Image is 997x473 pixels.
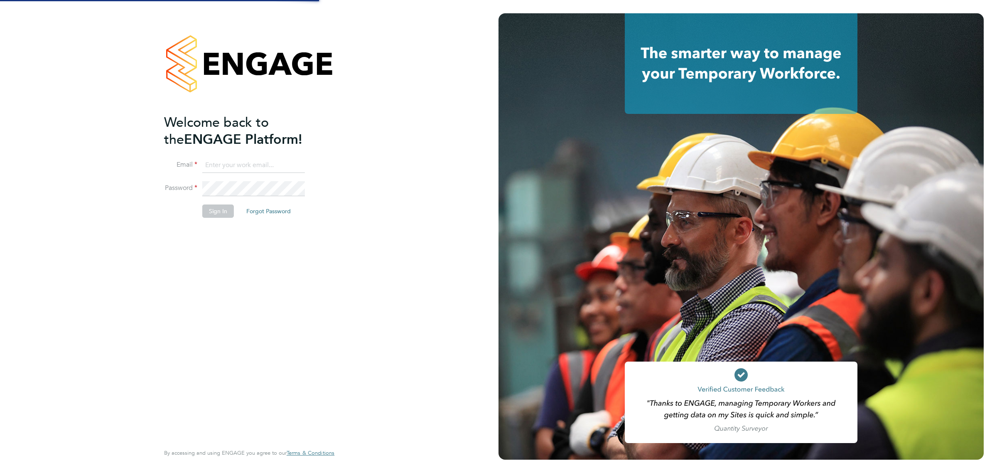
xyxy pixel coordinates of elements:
label: Email [164,160,197,169]
span: Terms & Conditions [287,449,334,456]
a: Terms & Conditions [287,450,334,456]
h2: ENGAGE Platform! [164,114,326,148]
button: Forgot Password [240,204,297,218]
label: Password [164,184,197,192]
span: Welcome back to the [164,114,269,148]
button: Sign In [202,204,234,218]
input: Enter your work email... [202,158,305,173]
span: By accessing and using ENGAGE you agree to our [164,449,334,456]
